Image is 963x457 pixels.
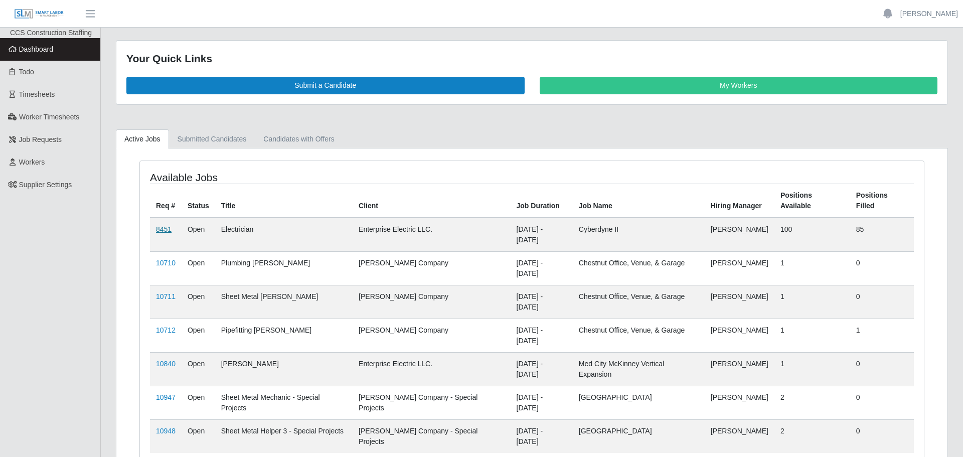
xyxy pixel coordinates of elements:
td: 85 [850,218,914,252]
td: [PERSON_NAME] [705,386,774,419]
a: My Workers [540,77,938,94]
td: [PERSON_NAME] [705,285,774,319]
td: Open [182,285,215,319]
td: [PERSON_NAME] [215,352,353,386]
th: Positions Filled [850,184,914,218]
td: [DATE] - [DATE] [511,352,573,386]
td: [DATE] - [DATE] [511,285,573,319]
span: Workers [19,158,45,166]
a: 10712 [156,326,176,334]
td: Open [182,386,215,419]
td: 0 [850,352,914,386]
th: Hiring Manager [705,184,774,218]
td: [PERSON_NAME] [705,218,774,252]
a: Candidates with Offers [255,129,343,149]
td: Electrician [215,218,353,252]
td: [GEOGRAPHIC_DATA] [573,419,705,453]
td: Open [182,251,215,285]
td: Open [182,419,215,453]
a: 8451 [156,225,172,233]
div: Your Quick Links [126,51,937,67]
span: CCS Construction Staffing [10,29,92,37]
td: [PERSON_NAME] [705,352,774,386]
td: [DATE] - [DATE] [511,218,573,252]
span: Todo [19,68,34,76]
td: [GEOGRAPHIC_DATA] [573,386,705,419]
td: [DATE] - [DATE] [511,319,573,352]
span: Job Requests [19,135,62,143]
td: 0 [850,251,914,285]
td: 1 [774,352,850,386]
td: Chestnut Office, Venue, & Garage [573,251,705,285]
td: [PERSON_NAME] [705,251,774,285]
a: 10711 [156,292,176,300]
td: [DATE] - [DATE] [511,419,573,453]
td: Open [182,218,215,252]
th: Job Name [573,184,705,218]
td: 1 [774,251,850,285]
td: Chestnut Office, Venue, & Garage [573,285,705,319]
td: Sheet Metal [PERSON_NAME] [215,285,353,319]
th: Title [215,184,353,218]
td: Enterprise Electric LLC. [353,218,510,252]
td: 1 [850,319,914,352]
td: Enterprise Electric LLC. [353,352,510,386]
td: Sheet Metal Helper 3 - Special Projects [215,419,353,453]
span: Timesheets [19,90,55,98]
span: Supplier Settings [19,181,72,189]
td: 0 [850,419,914,453]
td: [PERSON_NAME] [705,319,774,352]
td: [PERSON_NAME] Company [353,285,510,319]
td: Med City McKinney Vertical Expansion [573,352,705,386]
a: Submitted Candidates [169,129,255,149]
td: Pipefitting [PERSON_NAME] [215,319,353,352]
td: Open [182,319,215,352]
span: Worker Timesheets [19,113,79,121]
td: [DATE] - [DATE] [511,251,573,285]
a: [PERSON_NAME] [900,9,958,19]
td: [PERSON_NAME] [705,419,774,453]
th: Positions Available [774,184,850,218]
a: 10710 [156,259,176,267]
td: [PERSON_NAME] Company [353,251,510,285]
td: Sheet Metal Mechanic - Special Projects [215,386,353,419]
th: Job Duration [511,184,573,218]
th: Status [182,184,215,218]
h4: Available Jobs [150,171,459,184]
td: 2 [774,386,850,419]
a: 10948 [156,427,176,435]
a: Submit a Candidate [126,77,525,94]
th: Client [353,184,510,218]
a: 10947 [156,393,176,401]
td: [DATE] - [DATE] [511,386,573,419]
td: Open [182,352,215,386]
td: 1 [774,285,850,319]
td: Plumbing [PERSON_NAME] [215,251,353,285]
a: Active Jobs [116,129,169,149]
td: 0 [850,285,914,319]
td: 100 [774,218,850,252]
a: 10840 [156,360,176,368]
td: 1 [774,319,850,352]
span: Dashboard [19,45,54,53]
td: Chestnut Office, Venue, & Garage [573,319,705,352]
td: 0 [850,386,914,419]
td: [PERSON_NAME] Company [353,319,510,352]
td: [PERSON_NAME] Company - Special Projects [353,419,510,453]
td: 2 [774,419,850,453]
th: Req # [150,184,182,218]
img: SLM Logo [14,9,64,20]
td: Cyberdyne II [573,218,705,252]
td: [PERSON_NAME] Company - Special Projects [353,386,510,419]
